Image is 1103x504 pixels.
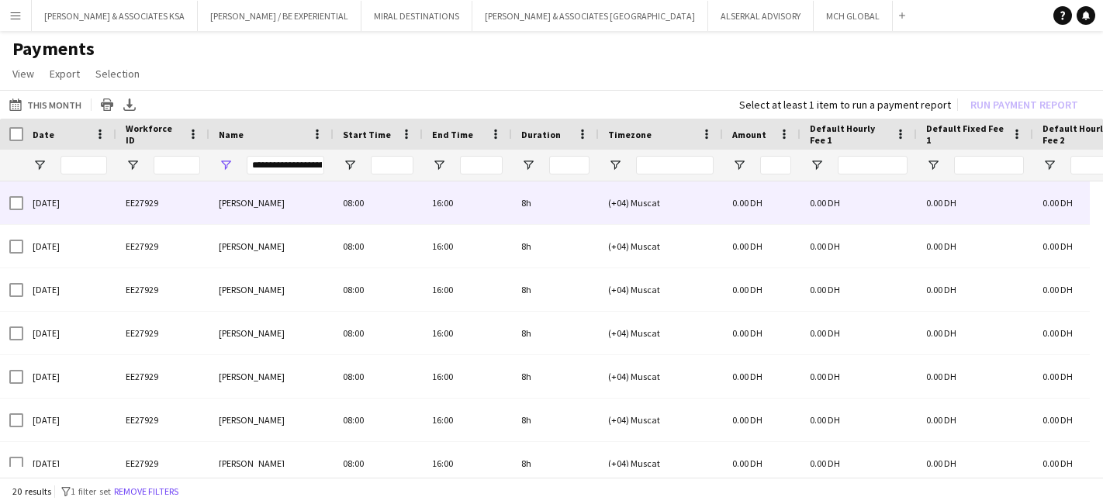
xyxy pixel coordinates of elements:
[219,414,285,426] span: [PERSON_NAME]
[61,156,107,174] input: Date Filter Input
[23,312,116,354] div: [DATE]
[599,268,723,311] div: (+04) Muscat
[219,284,285,295] span: [PERSON_NAME]
[23,225,116,268] div: [DATE]
[760,156,791,174] input: Amount Filter Input
[423,225,512,268] div: 16:00
[423,442,512,485] div: 16:00
[599,225,723,268] div: (+04) Muscat
[838,156,908,174] input: Default Hourly Fee 1 Filter Input
[334,442,423,485] div: 08:00
[423,355,512,398] div: 16:00
[23,442,116,485] div: [DATE]
[636,156,714,174] input: Timezone Filter Input
[739,98,951,112] div: Select at least 1 item to run a payment report
[334,312,423,354] div: 08:00
[32,1,198,31] button: [PERSON_NAME] & ASSOCIATES KSA
[814,1,893,31] button: MCH GLOBAL
[512,442,599,485] div: 8h
[732,327,762,339] span: 0.00 DH
[50,67,80,81] span: Export
[219,457,285,469] span: [PERSON_NAME]
[917,225,1033,268] div: 0.00 DH
[599,181,723,224] div: (+04) Muscat
[460,156,503,174] input: End Time Filter Input
[608,158,622,172] button: Open Filter Menu
[810,158,824,172] button: Open Filter Menu
[732,457,762,469] span: 0.00 DH
[800,225,917,268] div: 0.00 DH
[432,158,446,172] button: Open Filter Menu
[521,129,561,140] span: Duration
[111,483,182,500] button: Remove filters
[800,442,917,485] div: 0.00 DH
[800,181,917,224] div: 0.00 DH
[512,268,599,311] div: 8h
[33,158,47,172] button: Open Filter Menu
[521,158,535,172] button: Open Filter Menu
[219,129,244,140] span: Name
[512,225,599,268] div: 8h
[917,312,1033,354] div: 0.00 DH
[71,485,111,497] span: 1 filter set
[472,1,708,31] button: [PERSON_NAME] & ASSOCIATES [GEOGRAPHIC_DATA]
[599,355,723,398] div: (+04) Muscat
[954,156,1024,174] input: Default Fixed Fee 1 Filter Input
[432,129,473,140] span: End Time
[800,312,917,354] div: 0.00 DH
[926,158,940,172] button: Open Filter Menu
[423,312,512,354] div: 16:00
[334,355,423,398] div: 08:00
[116,181,209,224] div: EE27929
[732,240,762,252] span: 0.00 DH
[732,129,766,140] span: Amount
[810,123,889,146] span: Default Hourly Fee 1
[917,442,1033,485] div: 0.00 DH
[154,156,200,174] input: Workforce ID Filter Input
[89,64,146,84] a: Selection
[512,312,599,354] div: 8h
[512,355,599,398] div: 8h
[126,158,140,172] button: Open Filter Menu
[23,268,116,311] div: [DATE]
[599,399,723,441] div: (+04) Muscat
[599,442,723,485] div: (+04) Muscat
[800,399,917,441] div: 0.00 DH
[95,67,140,81] span: Selection
[708,1,814,31] button: ALSERKAL ADVISORY
[512,399,599,441] div: 8h
[98,95,116,114] app-action-btn: Print
[732,284,762,295] span: 0.00 DH
[120,95,139,114] app-action-btn: Export XLSX
[423,181,512,224] div: 16:00
[334,268,423,311] div: 08:00
[23,399,116,441] div: [DATE]
[12,67,34,81] span: View
[116,312,209,354] div: EE27929
[23,181,116,224] div: [DATE]
[33,129,54,140] span: Date
[343,158,357,172] button: Open Filter Menu
[917,399,1033,441] div: 0.00 DH
[361,1,472,31] button: MIRAL DESTINATIONS
[198,1,361,31] button: [PERSON_NAME] / BE EXPERIENTIAL
[343,129,391,140] span: Start Time
[1042,158,1056,172] button: Open Filter Menu
[512,181,599,224] div: 8h
[732,158,746,172] button: Open Filter Menu
[732,371,762,382] span: 0.00 DH
[917,268,1033,311] div: 0.00 DH
[23,355,116,398] div: [DATE]
[732,197,762,209] span: 0.00 DH
[926,123,1005,146] span: Default Fixed Fee 1
[116,225,209,268] div: EE27929
[800,268,917,311] div: 0.00 DH
[608,129,652,140] span: Timezone
[116,268,209,311] div: EE27929
[371,156,413,174] input: Start Time Filter Input
[219,327,285,339] span: [PERSON_NAME]
[917,355,1033,398] div: 0.00 DH
[6,64,40,84] a: View
[334,399,423,441] div: 08:00
[219,197,285,209] span: [PERSON_NAME]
